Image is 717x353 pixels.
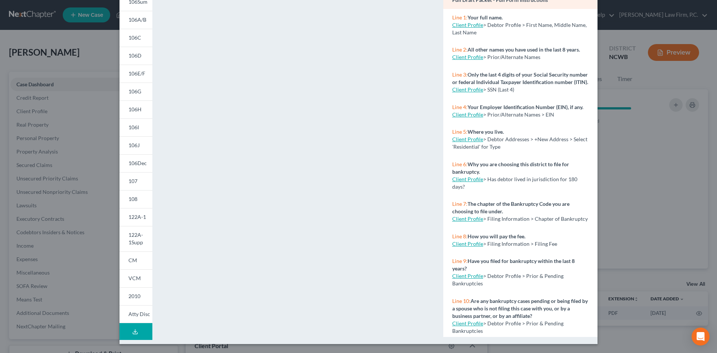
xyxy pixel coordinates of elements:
span: 106I [128,124,139,130]
span: > Filing Information > Filing Fee [483,241,557,247]
span: 122A-1 [128,214,146,220]
span: > Filing Information > Chapter of Bankruptcy [483,216,588,222]
span: Line 7: [452,201,468,207]
span: Line 5: [452,128,468,135]
span: Line 8: [452,233,468,239]
strong: Only the last 4 digits of your Social Security number or federal Individual Taxpayer Identificati... [452,71,588,85]
span: Line 6: [452,161,468,167]
a: 106J [119,136,152,154]
a: 108 [119,190,152,208]
span: 106D [128,52,142,59]
span: 2010 [128,293,140,299]
span: > Debtor Addresses > +New Address > Select 'Residential' for Type [452,136,587,150]
strong: Have you filed for bankruptcy within the last 8 years? [452,258,575,272]
a: 106E/F [119,65,152,83]
strong: Where you live. [468,128,504,135]
span: 106A/B [128,16,146,23]
strong: The chapter of the Bankruptcy Code you are choosing to file under. [452,201,569,214]
span: 106Dec [128,160,147,166]
a: Client Profile [452,273,483,279]
span: 106E/F [128,70,145,77]
span: > Prior/Alternate Names > EIN [483,111,554,118]
a: Client Profile [452,111,483,118]
a: 106G [119,83,152,100]
span: > Prior/Alternate Names [483,54,540,60]
span: 106H [128,106,142,112]
a: Client Profile [452,216,483,222]
a: Client Profile [452,136,483,142]
strong: Your full name. [468,14,503,21]
a: Client Profile [452,320,483,326]
a: Client Profile [452,54,483,60]
span: Line 10: [452,298,471,304]
span: 108 [128,196,137,202]
span: 106G [128,88,141,95]
strong: Your Employer Identification Number (EIN), if any. [468,104,583,110]
a: 106D [119,47,152,65]
span: Line 9: [452,258,468,264]
strong: How you will pay the fee. [468,233,525,239]
span: Line 1: [452,14,468,21]
a: 122A-1Supp [119,226,152,251]
a: CM [119,251,152,269]
span: 122A-1Supp [128,232,143,245]
a: Client Profile [452,241,483,247]
strong: Are any bankruptcy cases pending or being filed by a spouse who is not filing this case with you,... [452,298,588,319]
strong: Why you are choosing this district to file for bankruptcy. [452,161,569,175]
a: Client Profile [452,22,483,28]
span: > SSN (Last 4) [483,86,514,93]
div: Open Intercom Messenger [692,328,710,346]
span: Line 4: [452,104,468,110]
span: Line 3: [452,71,468,78]
a: 106H [119,100,152,118]
a: 106A/B [119,11,152,29]
a: Client Profile [452,176,483,182]
a: 106C [119,29,152,47]
a: 106I [119,118,152,136]
a: Atty Disc [119,305,152,323]
span: Atty Disc [128,311,150,317]
strong: All other names you have used in the last 8 years. [468,46,580,53]
a: Client Profile [452,86,483,93]
span: CM [128,257,137,263]
a: 122A-1 [119,208,152,226]
span: > Debtor Profile > First Name, Middle Name, Last Name [452,22,587,35]
span: 106J [128,142,140,148]
span: > Debtor Profile > Prior & Pending Bankruptcies [452,320,564,334]
span: 107 [128,178,137,184]
a: 107 [119,172,152,190]
span: Line 2: [452,46,468,53]
span: > Has debtor lived in jurisdiction for 180 days? [452,176,577,190]
span: 106C [128,34,141,41]
a: 2010 [119,287,152,305]
span: VCM [128,275,141,281]
a: VCM [119,269,152,287]
a: 106Dec [119,154,152,172]
span: > Debtor Profile > Prior & Pending Bankruptcies [452,273,564,287]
